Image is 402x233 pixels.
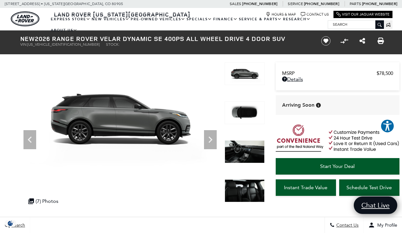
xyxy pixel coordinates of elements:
[106,42,120,47] span: Stock:
[5,2,123,6] a: [STREET_ADDRESS] • [US_STATE][GEOGRAPHIC_DATA], CO 80905
[20,62,220,175] img: New 2026 Zadar Grey LAND ROVER Dynamic SE 400PS image 3
[375,223,397,228] span: My Profile
[336,12,390,17] a: Visit Our Jaguar Website
[23,130,36,149] div: Previous
[339,179,399,196] a: Schedule Test Drive
[380,119,394,133] button: Explore your accessibility options
[242,1,277,6] a: [PHONE_NUMBER]
[225,140,265,163] img: New 2026 Zadar Grey LAND ROVER Dynamic SE 400PS image 5
[282,70,393,76] a: MSRP $78,500
[130,14,186,25] a: Pre-Owned Vehicles
[50,14,328,36] nav: Main Navigation
[54,10,190,18] span: Land Rover [US_STATE][GEOGRAPHIC_DATA]
[354,196,397,214] a: Chat Live
[346,184,392,190] span: Schedule Test Drive
[50,25,78,36] a: About Us
[204,130,217,149] div: Next
[328,21,384,28] input: Search
[301,12,329,17] a: Contact Us
[284,184,327,190] span: Instant Trade Value
[319,36,333,46] button: Save vehicle
[11,11,39,26] img: Land Rover
[3,220,18,227] img: Opt-Out Icon
[276,158,399,175] a: Start Your Deal
[213,14,238,25] a: Finance
[282,102,314,109] span: Arriving Soon
[25,195,62,207] div: (7) Photos
[282,14,311,25] a: Research
[11,11,39,26] a: land-rover
[238,14,282,25] a: Service & Parts
[91,14,130,25] a: New Vehicles
[364,217,402,233] button: Open user profile menu
[230,2,241,6] span: Sales
[20,34,35,43] strong: New
[358,201,393,210] span: Chat Live
[282,70,377,76] span: MSRP
[378,37,384,45] a: Print this New 2026 Range Rover Velar Dynamic SE 400PS All Wheel Drive 4 Door SUV
[186,14,213,25] a: Specials
[359,37,365,45] a: Share this New 2026 Range Rover Velar Dynamic SE 400PS All Wheel Drive 4 Door SUV
[20,42,27,47] span: VIN:
[350,2,361,6] span: Parts
[225,179,265,202] img: New 2026 Zadar Grey LAND ROVER Dynamic SE 400PS image 6
[380,119,394,134] aside: Accessibility Help Desk
[377,70,393,76] span: $78,500
[225,101,265,124] img: New 2026 Zadar Grey LAND ROVER Dynamic SE 400PS image 4
[3,220,18,227] section: Click to Open Cookie Consent Modal
[20,35,311,42] h1: 2026 Range Rover Velar Dynamic SE 400PS All Wheel Drive 4 Door SUV
[225,62,265,85] img: New 2026 Zadar Grey LAND ROVER Dynamic SE 400PS image 3
[304,1,339,6] a: [PHONE_NUMBER]
[266,12,296,17] a: Hours & Map
[288,2,303,6] span: Service
[362,1,397,6] a: [PHONE_NUMBER]
[50,14,91,25] a: EXPRESS STORE
[50,10,194,18] a: Land Rover [US_STATE][GEOGRAPHIC_DATA]
[276,179,336,196] a: Instant Trade Value
[320,163,355,169] span: Start Your Deal
[335,223,359,228] span: Contact Us
[282,76,393,82] a: Details
[339,36,349,46] button: Compare Vehicle
[27,42,100,47] span: [US_VEHICLE_IDENTIFICATION_NUMBER]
